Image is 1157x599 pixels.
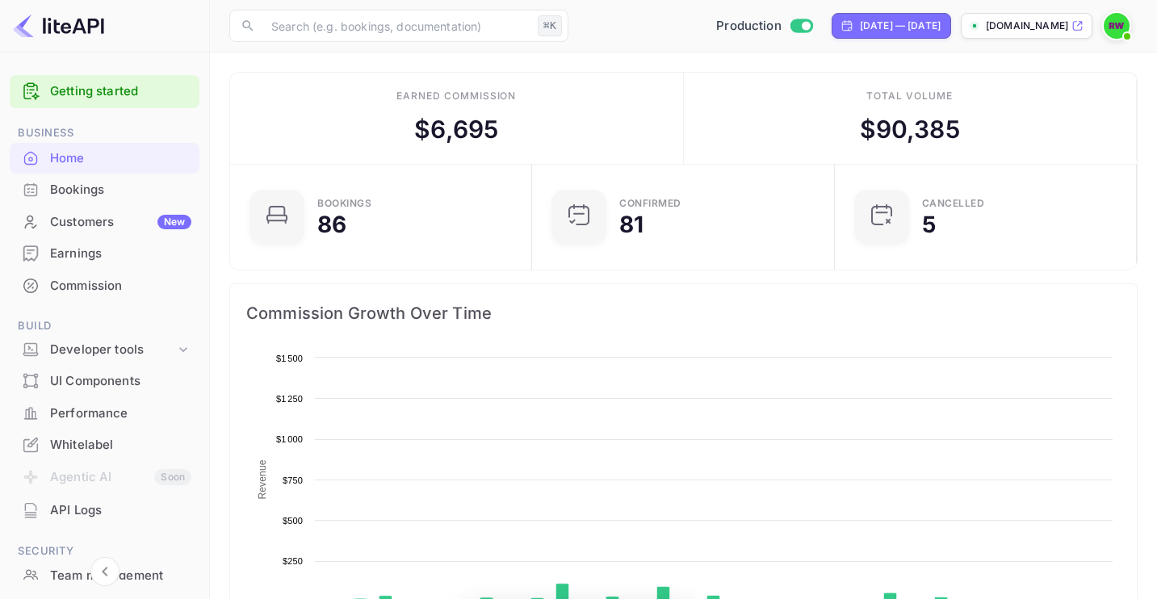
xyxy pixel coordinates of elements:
div: Bookings [50,181,191,199]
div: Home [50,149,191,168]
text: $750 [283,475,303,485]
div: Earnings [10,238,199,270]
a: Earnings [10,238,199,268]
img: LiteAPI logo [13,13,104,39]
text: Revenue [257,459,268,499]
div: Performance [50,404,191,423]
div: Commission [10,270,199,302]
span: Commission Growth Over Time [246,300,1121,326]
a: Commission [10,270,199,300]
div: API Logs [10,495,199,526]
text: $500 [283,516,303,526]
div: CANCELLED [922,199,985,208]
div: Commission [50,277,191,295]
text: $250 [283,556,303,566]
input: Search (e.g. bookings, documentation) [262,10,531,42]
button: Collapse navigation [90,557,119,586]
div: Whitelabel [10,429,199,461]
div: $ 6,695 [414,111,498,148]
span: Production [716,17,782,36]
p: [DOMAIN_NAME] [986,19,1068,33]
div: Team management [50,567,191,585]
div: Click to change the date range period [832,13,951,39]
div: New [157,215,191,229]
text: $1 000 [276,434,303,444]
div: Developer tools [10,336,199,364]
div: Earnings [50,245,191,263]
div: Home [10,143,199,174]
span: Security [10,542,199,560]
div: $ 90,385 [860,111,960,148]
div: Total volume [866,89,953,103]
a: UI Components [10,366,199,396]
a: Whitelabel [10,429,199,459]
div: Developer tools [50,341,175,359]
a: Bookings [10,174,199,204]
div: Bookings [10,174,199,206]
text: $1 500 [276,354,303,363]
text: $1 250 [276,394,303,404]
div: Team management [10,560,199,592]
div: UI Components [50,372,191,391]
a: Team management [10,560,199,590]
a: Getting started [50,82,191,101]
div: Confirmed [619,199,681,208]
div: Getting started [10,75,199,108]
div: 86 [317,213,346,236]
div: Whitelabel [50,436,191,454]
div: 81 [619,213,643,236]
div: API Logs [50,501,191,520]
div: [DATE] — [DATE] [860,19,941,33]
a: Home [10,143,199,173]
a: Performance [10,398,199,428]
div: UI Components [10,366,199,397]
div: 5 [922,213,936,236]
div: Switch to Sandbox mode [710,17,819,36]
img: Royal Air Maroc WL [1104,13,1130,39]
div: CustomersNew [10,207,199,238]
a: API Logs [10,495,199,525]
div: ⌘K [538,15,562,36]
div: Earned commission [396,89,516,103]
div: Bookings [317,199,371,208]
div: Customers [50,213,191,232]
span: Business [10,124,199,142]
a: CustomersNew [10,207,199,237]
span: Build [10,317,199,335]
div: Performance [10,398,199,429]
